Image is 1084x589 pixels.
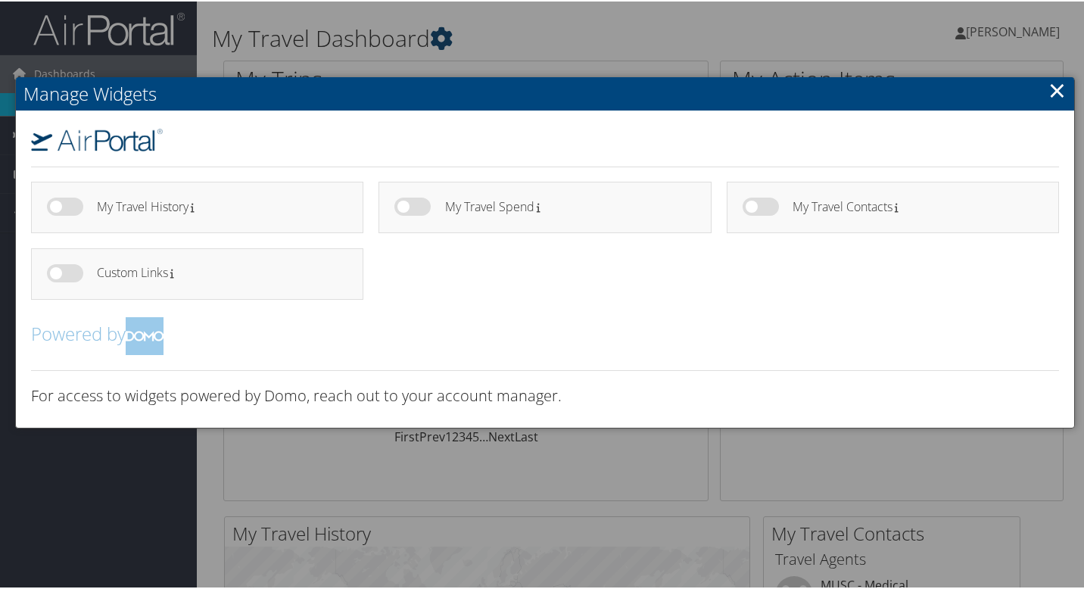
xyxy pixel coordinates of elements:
h4: Custom Links [97,265,336,278]
h2: Powered by [31,316,1059,354]
h3: For access to widgets powered by Domo, reach out to your account manager. [31,384,1059,405]
img: airportal-logo.png [31,127,163,150]
h2: Manage Widgets [16,76,1074,109]
h4: My Travel Spend [445,199,684,212]
h4: My Travel History [97,199,336,212]
a: Close [1048,73,1066,104]
h4: My Travel Contacts [793,199,1032,212]
img: domo-logo.png [126,316,164,354]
